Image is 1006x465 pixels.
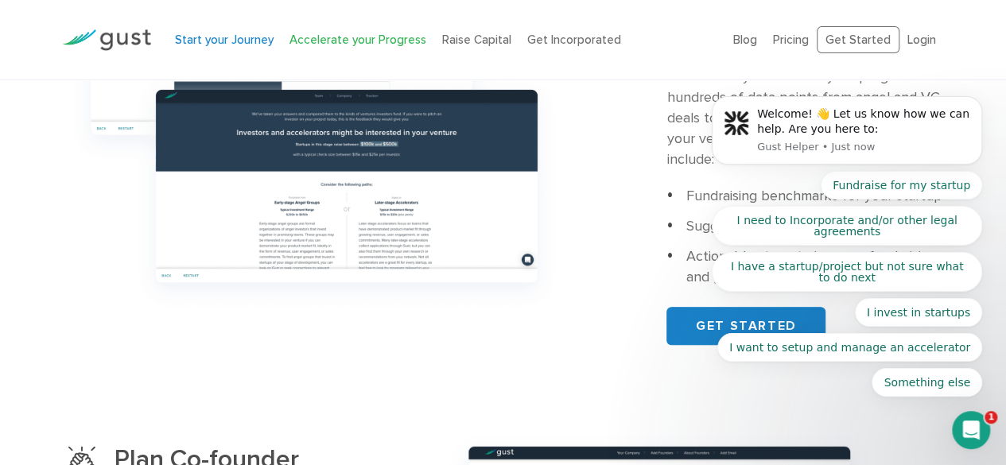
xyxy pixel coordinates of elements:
[175,33,274,47] a: Start your Journey
[666,246,943,288] li: Actionable steps to improve fundraising and growth
[952,411,990,449] iframe: Intercom live chat
[527,33,621,47] a: Get Incorporated
[666,186,943,207] li: Fundraising benchmarks for your startup
[666,216,943,237] li: Suggested funding sources
[289,33,426,47] a: Accelerate your Progress
[442,33,511,47] a: Raise Capital
[62,29,151,51] img: Gust Logo
[985,411,997,424] span: 1
[666,307,825,345] a: GET STARTED
[666,67,943,170] p: Combine key data about your progress and hundreds of data points from angel and VC deals to get i...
